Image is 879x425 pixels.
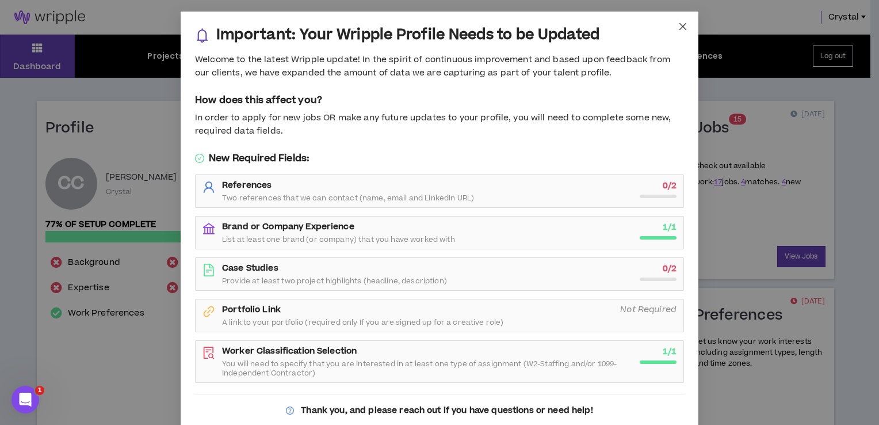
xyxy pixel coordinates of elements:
span: file-text [202,264,215,276]
span: You will need to specify that you are interested in at least one type of assignment (W2-Staffing ... [222,359,633,378]
strong: 0 / 2 [663,180,677,192]
span: check-circle [195,154,204,163]
span: bell [195,28,209,43]
span: bank [202,222,215,235]
h3: Important: Your Wripple Profile Needs to be Updated [216,26,599,44]
strong: Thank you, and please reach out if you have questions or need help! [301,404,593,416]
span: 1 [35,386,44,395]
span: user [202,181,215,193]
strong: Worker Classification Selection [222,345,357,357]
div: In order to apply for new jobs OR make any future updates to your profile, you will need to compl... [195,112,684,138]
span: file-search [202,347,215,359]
strong: 1 / 1 [663,221,677,233]
h5: How does this affect you? [195,93,684,107]
span: Two references that we can contact (name, email and LinkedIn URL) [222,193,474,203]
h5: New Required Fields: [195,151,684,165]
strong: References [222,179,272,191]
span: A link to your portfolio (required only If you are signed up for a creative role) [222,318,503,327]
iframe: Intercom live chat [12,386,39,413]
span: Provide at least two project highlights (headline, description) [222,276,447,286]
strong: Case Studies [222,262,278,274]
i: Not Required [620,303,677,316]
span: close [678,22,687,31]
span: List at least one brand (or company) that you have worked with [222,235,455,244]
strong: Portfolio Link [222,303,281,316]
strong: 0 / 2 [663,263,677,275]
span: question-circle [286,407,294,415]
span: link [202,305,215,318]
button: Close [667,12,698,43]
strong: 1 / 1 [663,346,677,358]
strong: Brand or Company Experience [222,221,354,233]
div: Welcome to the latest Wripple update! In the spirit of continuous improvement and based upon feed... [195,54,684,79]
